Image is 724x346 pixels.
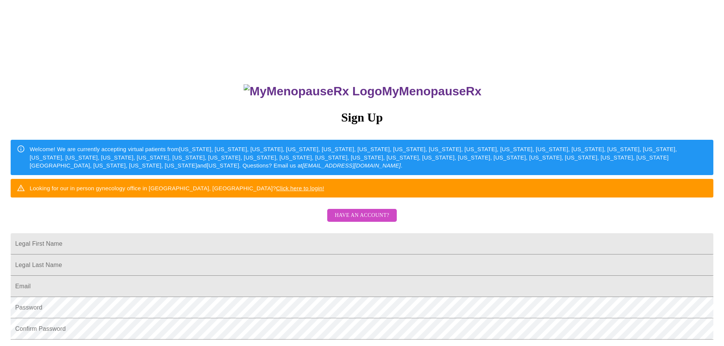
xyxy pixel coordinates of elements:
span: Have an account? [335,211,389,220]
h3: MyMenopauseRx [12,84,714,98]
button: Have an account? [327,209,397,222]
em: [EMAIL_ADDRESS][DOMAIN_NAME] [303,162,401,169]
a: Have an account? [325,217,399,224]
div: Looking for our in person gynecology office in [GEOGRAPHIC_DATA], [GEOGRAPHIC_DATA]? [30,181,324,195]
h3: Sign Up [11,111,713,125]
img: MyMenopauseRx Logo [244,84,382,98]
div: Welcome! We are currently accepting virtual patients from [US_STATE], [US_STATE], [US_STATE], [US... [30,142,707,172]
a: Click here to login! [276,185,324,191]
